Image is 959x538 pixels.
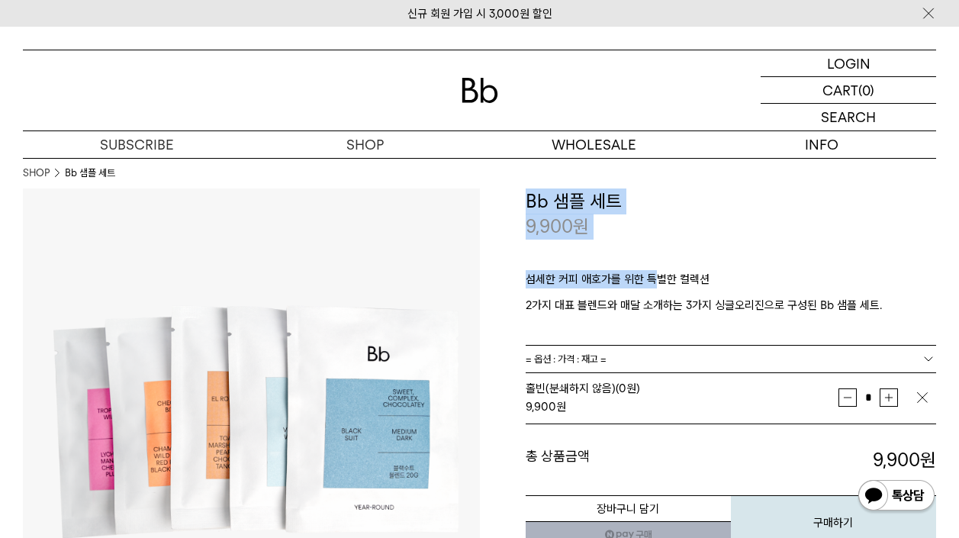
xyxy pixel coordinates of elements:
[821,104,876,130] p: SEARCH
[526,382,640,395] span: 홀빈(분쇄하지 않음) (0원)
[526,188,937,214] h3: Bb 샘플 세트
[708,131,936,158] p: INFO
[23,166,50,181] a: SHOP
[838,388,857,407] button: 감소
[480,131,708,158] p: WHOLESALE
[526,270,937,296] p: 섬세한 커피 애호가를 위한 특별한 컬렉션
[23,131,251,158] a: SUBSCRIBE
[526,400,556,414] strong: 9,900
[407,7,552,21] a: 신규 회원 가입 시 3,000원 할인
[526,398,839,416] div: 원
[858,77,874,103] p: (0)
[526,495,731,522] button: 장바구니 담기
[526,296,937,314] p: 2가지 대표 블렌드와 매달 소개하는 3가지 싱글오리진으로 구성된 Bb 샘플 세트.
[857,478,936,515] img: 카카오톡 채널 1:1 채팅 버튼
[573,215,589,237] span: 원
[761,77,936,104] a: CART (0)
[920,449,936,471] b: 원
[915,390,930,405] img: 삭제
[526,346,607,372] span: = 옵션 : 가격 : 재고 =
[880,388,898,407] button: 증가
[761,50,936,77] a: LOGIN
[65,166,115,181] li: Bb 샘플 세트
[526,214,589,240] p: 9,900
[526,447,731,473] dt: 총 상품금액
[827,50,871,76] p: LOGIN
[251,131,479,158] a: SHOP
[822,77,858,103] p: CART
[873,449,936,471] strong: 9,900
[462,78,498,103] img: 로고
